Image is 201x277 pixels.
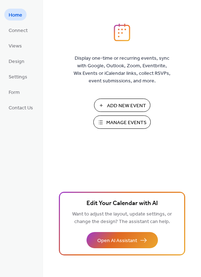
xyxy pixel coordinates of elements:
button: Open AI Assistant [87,232,158,248]
a: Design [4,55,29,67]
span: Settings [9,73,27,81]
span: Design [9,58,24,65]
span: Manage Events [106,119,146,127]
img: logo_icon.svg [114,23,130,41]
a: Contact Us [4,101,37,113]
span: Open AI Assistant [97,237,137,245]
button: Add New Event [94,99,150,112]
a: Form [4,86,24,98]
span: Views [9,42,22,50]
button: Manage Events [93,115,151,129]
span: Contact Us [9,104,33,112]
span: Home [9,12,22,19]
a: Connect [4,24,32,36]
span: Display one-time or recurring events, sync with Google, Outlook, Zoom, Eventbrite, Wix Events or ... [74,55,170,85]
span: Connect [9,27,28,35]
span: Add New Event [107,102,146,110]
a: Settings [4,71,32,82]
span: Form [9,89,20,96]
a: Home [4,9,27,21]
a: Views [4,40,26,51]
span: Want to adjust the layout, update settings, or change the design? The assistant can help. [72,209,172,227]
span: Edit Your Calendar with AI [87,199,158,209]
